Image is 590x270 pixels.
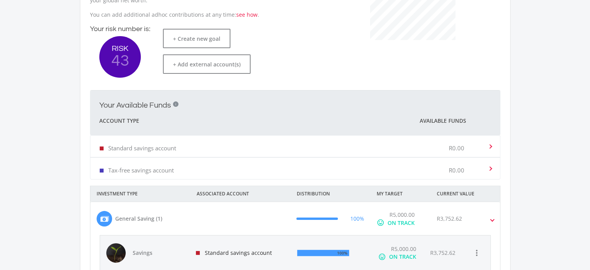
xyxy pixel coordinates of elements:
[90,91,500,135] mat-expansion-panel-header: Your Available Funds i Account Type Available Funds
[99,52,141,69] span: 43
[437,214,462,223] div: R3,752.62
[391,245,416,253] span: R5,000.00
[99,116,139,125] span: Account Type
[90,10,287,19] p: You can add additional adhoc contributions at any time: .
[335,249,348,257] div: 100%
[108,166,174,174] p: Tax-free savings account
[431,186,510,202] div: CURRENT VALUE
[108,144,176,152] p: Standard savings account
[388,219,415,227] div: ON TRACK
[90,158,500,179] mat-expansion-panel-header: Tax-free savings account R0.00
[291,186,370,202] div: DISTRIBUTION
[90,25,151,33] h4: Your risk number is:
[90,136,500,157] mat-expansion-panel-header: Standard savings account R0.00
[99,45,141,52] span: RISK
[90,135,500,179] div: Your Available Funds i Account Type Available Funds
[378,253,386,261] i: mood
[472,248,481,258] i: more_vert
[173,101,178,107] div: i
[236,11,258,18] a: see how
[350,214,364,223] div: 100%
[163,29,230,48] button: + Create new goal
[430,249,455,257] div: R3,752.62
[370,186,431,202] div: MY TARGET
[99,36,141,78] button: RISK 43
[90,186,190,202] div: INVESTMENT TYPE
[99,101,171,110] h2: Your Available Funds
[449,144,464,152] p: R0.00
[389,253,416,261] div: ON TRACK
[377,219,384,226] i: mood
[190,186,291,202] div: ASSOCIATED ACCOUNT
[115,214,162,223] div: General Saving (1)
[90,202,500,235] mat-expansion-panel-header: General Saving (1) 100% R5,000.00 mood ON TRACK R3,752.62
[389,211,415,218] span: R5,000.00
[133,249,187,257] span: Savings
[163,54,251,74] button: + Add external account(s)
[420,117,466,125] span: Available Funds
[469,245,484,261] button: more_vert
[449,166,464,174] p: R0.00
